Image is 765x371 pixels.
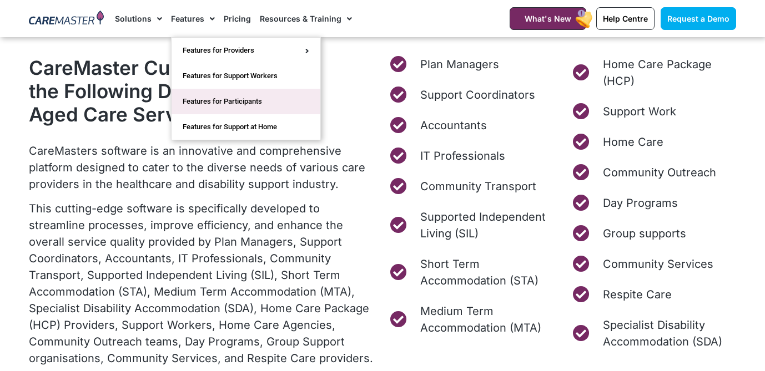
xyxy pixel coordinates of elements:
[29,11,104,27] img: CareMaster Logo
[29,143,377,192] p: CareMasters software is an innovative and comprehensive platform designed to cater to the diverse...
[172,89,320,114] a: Features for Participants
[571,317,736,350] a: Specialist Disability Accommodation (SDA)
[388,148,553,164] a: IT Professionals
[571,103,736,120] a: Support Work
[29,200,377,367] p: This cutting-edge software is specifically developed to streamline processes, improve efficiency,...
[417,56,499,73] span: Plan Managers
[600,225,686,242] span: Group supports
[172,38,320,63] a: Features for Providers
[600,164,716,181] span: Community Outreach
[600,103,676,120] span: Support Work
[661,7,736,30] a: Request a Demo
[600,256,713,272] span: Community Services
[171,37,321,140] ul: Features
[603,14,648,23] span: Help Centre
[388,303,553,336] a: Medium Term Accommodation (MTA)
[417,178,536,195] span: Community Transport
[388,209,553,242] a: Supported Independent Living (SIL)
[417,303,554,336] span: Medium Term Accommodation (MTA)
[388,56,553,73] a: Plan Managers
[388,178,553,195] a: Community Transport
[417,256,554,289] span: Short Term Accommodation (STA)
[571,286,736,303] a: Respite Care
[571,56,736,89] a: Home Care Package (HCP)
[29,56,324,126] h2: CareMaster Currently Services the Following Disability and Aged Care Service Providers:
[600,56,737,89] span: Home Care Package (HCP)
[417,209,554,242] span: Supported Independent Living (SIL)
[172,114,320,140] a: Features for Support at Home
[571,225,736,242] a: Group supports
[388,256,553,289] a: Short Term Accommodation (STA)
[417,87,535,103] span: Support Coordinators
[600,317,737,350] span: Specialist Disability Accommodation (SDA)
[417,117,487,134] span: Accountants
[600,286,672,303] span: Respite Care
[571,164,736,181] a: Community Outreach
[571,195,736,211] a: Day Programs
[172,63,320,89] a: Features for Support Workers
[571,134,736,150] a: Home Care
[510,7,586,30] a: What's New
[600,195,678,211] span: Day Programs
[417,148,505,164] span: IT Professionals
[525,14,571,23] span: What's New
[600,134,663,150] span: Home Care
[388,117,553,134] a: Accountants
[388,87,553,103] a: Support Coordinators
[667,14,729,23] span: Request a Demo
[571,256,736,272] a: Community Services
[596,7,655,30] a: Help Centre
